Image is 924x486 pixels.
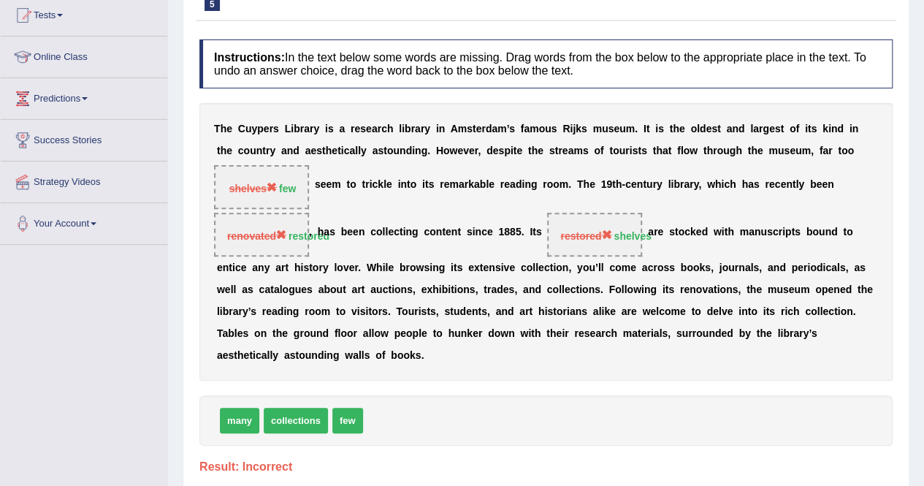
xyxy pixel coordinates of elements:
[398,179,401,191] b: i
[339,123,345,134] b: a
[630,145,633,156] b: i
[313,123,319,134] b: y
[332,145,337,156] b: e
[775,123,781,134] b: s
[486,123,492,134] b: d
[262,145,266,156] b: t
[612,179,616,191] b: t
[562,123,570,134] b: R
[706,145,713,156] b: h
[468,179,474,191] b: k
[370,179,373,191] b: i
[337,145,341,156] b: t
[341,145,344,156] b: i
[769,123,775,134] b: e
[562,145,568,156] b: e
[573,123,576,134] b: j
[726,123,732,134] b: a
[405,123,411,134] b: b
[643,179,646,191] b: t
[805,123,808,134] b: i
[387,123,394,134] b: h
[475,145,478,156] b: r
[1,120,167,156] a: Success Stories
[673,179,680,191] b: b
[646,123,650,134] b: t
[516,145,522,156] b: e
[652,145,656,156] b: t
[458,123,467,134] b: m
[287,145,294,156] b: n
[570,123,573,134] b: i
[583,145,589,156] b: s
[723,145,730,156] b: u
[553,179,560,191] b: o
[400,145,406,156] b: n
[768,145,777,156] b: m
[793,179,796,191] b: t
[657,179,663,191] b: y
[386,179,392,191] b: e
[822,123,828,134] b: k
[199,39,893,88] h4: In the text below some words are missing. Drag words from the box below to the appropriate place ...
[673,123,679,134] b: h
[528,145,532,156] b: t
[429,179,435,191] b: s
[365,179,369,191] b: r
[748,179,754,191] b: a
[344,145,350,156] b: c
[828,123,831,134] b: i
[849,123,852,134] b: i
[852,123,859,134] b: n
[351,123,354,134] b: r
[214,123,221,134] b: T
[402,123,405,134] b: i
[524,179,531,191] b: n
[763,123,769,134] b: g
[507,123,509,134] b: ’
[281,145,287,156] b: a
[780,123,784,134] b: t
[703,145,707,156] b: t
[436,145,443,156] b: H
[316,145,322,156] b: s
[811,123,817,134] b: s
[656,145,663,156] b: h
[679,123,685,134] b: e
[305,145,311,156] b: a
[715,179,722,191] b: h
[631,179,637,191] b: e
[270,145,275,156] b: y
[500,179,504,191] b: r
[555,145,559,156] b: t
[798,179,804,191] b: y
[816,179,822,191] b: e
[480,179,486,191] b: b
[531,179,538,191] b: g
[641,145,647,156] b: s
[625,145,629,156] b: r
[635,123,638,134] b: .
[581,123,587,134] b: s
[820,145,823,156] b: f
[511,145,513,156] b: i
[486,179,489,191] b: l
[393,145,400,156] b: u
[681,145,684,156] b: l
[366,123,372,134] b: e
[326,179,332,191] b: e
[399,123,402,134] b: l
[373,145,378,156] b: a
[738,123,745,134] b: d
[451,123,458,134] b: A
[619,123,626,134] b: u
[592,123,601,134] b: m
[326,145,332,156] b: h
[293,145,299,156] b: d
[315,179,321,191] b: s
[300,123,304,134] b: r
[489,179,495,191] b: e
[226,145,232,156] b: e
[558,145,562,156] b: r
[513,145,517,156] b: t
